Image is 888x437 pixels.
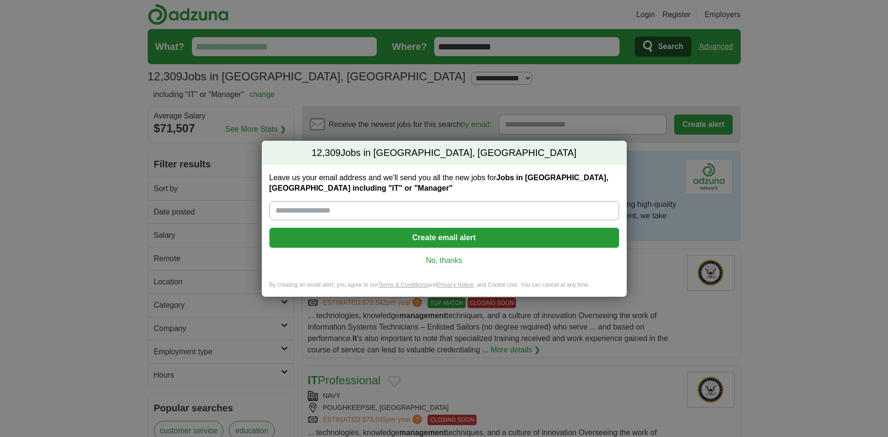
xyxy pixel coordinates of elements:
button: Create email alert [269,228,619,248]
label: Leave us your email address and we'll send you all the new jobs for [269,173,619,194]
a: No, thanks [277,255,611,266]
div: By creating an email alert, you agree to our and , and Cookie Use. You can cancel at any time. [262,281,627,297]
span: 12,309 [312,146,341,160]
a: Terms & Conditions [378,282,428,288]
h2: Jobs in [GEOGRAPHIC_DATA], [GEOGRAPHIC_DATA] [262,141,627,165]
a: Privacy Notice [437,282,474,288]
